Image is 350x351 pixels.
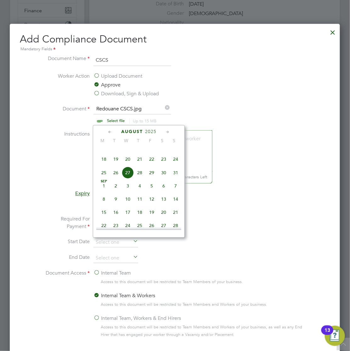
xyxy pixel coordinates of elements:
span: 7 [170,180,182,192]
label: Upload Document [93,72,142,80]
span: 10 [122,193,134,205]
span: 27 [158,220,170,231]
span: W [120,138,132,143]
label: Document Access [42,270,90,344]
span: 3 [122,180,134,192]
input: Select one [93,254,138,263]
span: 22 [146,153,158,165]
span: T [132,138,144,143]
span: 26 [110,167,122,179]
span: 21 [170,206,182,218]
label: Internal Team [93,270,131,277]
span: T [108,138,120,143]
span: Access to this document will be restricted to Team Members and Workers of your business, as well ... [101,324,307,339]
span: 2 [110,180,122,192]
span: 24 [170,153,182,165]
span: 13 [158,193,170,205]
span: 18 [134,206,146,218]
span: 20 [122,153,134,165]
span: 23 [158,153,170,165]
label: Download, Sign & Upload [93,90,159,97]
span: F [144,138,156,143]
label: End Date [42,254,90,262]
div: 13 [325,330,330,338]
span: 19 [146,206,158,218]
span: Access to this document will be restricted to Team Members of your business. [101,278,243,286]
span: 16 [110,206,122,218]
span: August [121,129,143,134]
label: Required For Payment [42,215,90,231]
span: Access to this document will be restricted to Team Members and Workers of your business. [101,301,267,309]
span: 2025 [145,129,156,134]
span: 11 [134,193,146,205]
span: 31 [170,167,182,179]
span: 28 [134,167,146,179]
span: 4 [134,180,146,192]
input: Select one [93,238,138,248]
div: Mandatory Fields [20,46,330,53]
span: 27 [122,167,134,179]
label: Start Date [42,238,90,246]
label: Instructions [42,130,90,182]
span: S [168,138,180,143]
span: Expiry [75,191,90,197]
label: Document Name [42,55,90,65]
h2: Add Compliance Document [20,33,330,53]
span: 15 [98,206,110,218]
span: 23 [110,220,122,231]
span: 30 [158,167,170,179]
span: 14 [170,193,182,205]
label: Internal Team, Workers & End Hirers [93,315,181,322]
span: 28 [170,220,182,231]
span: 25 [98,167,110,179]
span: 8 [98,193,110,205]
span: M [96,138,108,143]
span: 18 [98,153,110,165]
span: 17 [122,206,134,218]
span: 26 [146,220,158,231]
button: Open Resource Center, 13 new notifications [325,326,345,346]
span: 19 [110,153,122,165]
span: 9 [110,193,122,205]
span: 21 [134,153,146,165]
label: Worker Action [42,72,90,97]
span: 22 [98,220,110,231]
span: S [156,138,168,143]
span: 24 [122,220,134,231]
span: 25 [134,220,146,231]
span: 12 [146,193,158,205]
span: 5 [146,180,158,192]
span: 20 [158,206,170,218]
label: Approve [93,81,121,89]
span: 6 [158,180,170,192]
label: Document [42,105,90,123]
span: 1 [98,180,110,192]
label: Internal Team & Workers [93,292,155,300]
span: Sep [98,180,110,183]
span: 29 [146,167,158,179]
